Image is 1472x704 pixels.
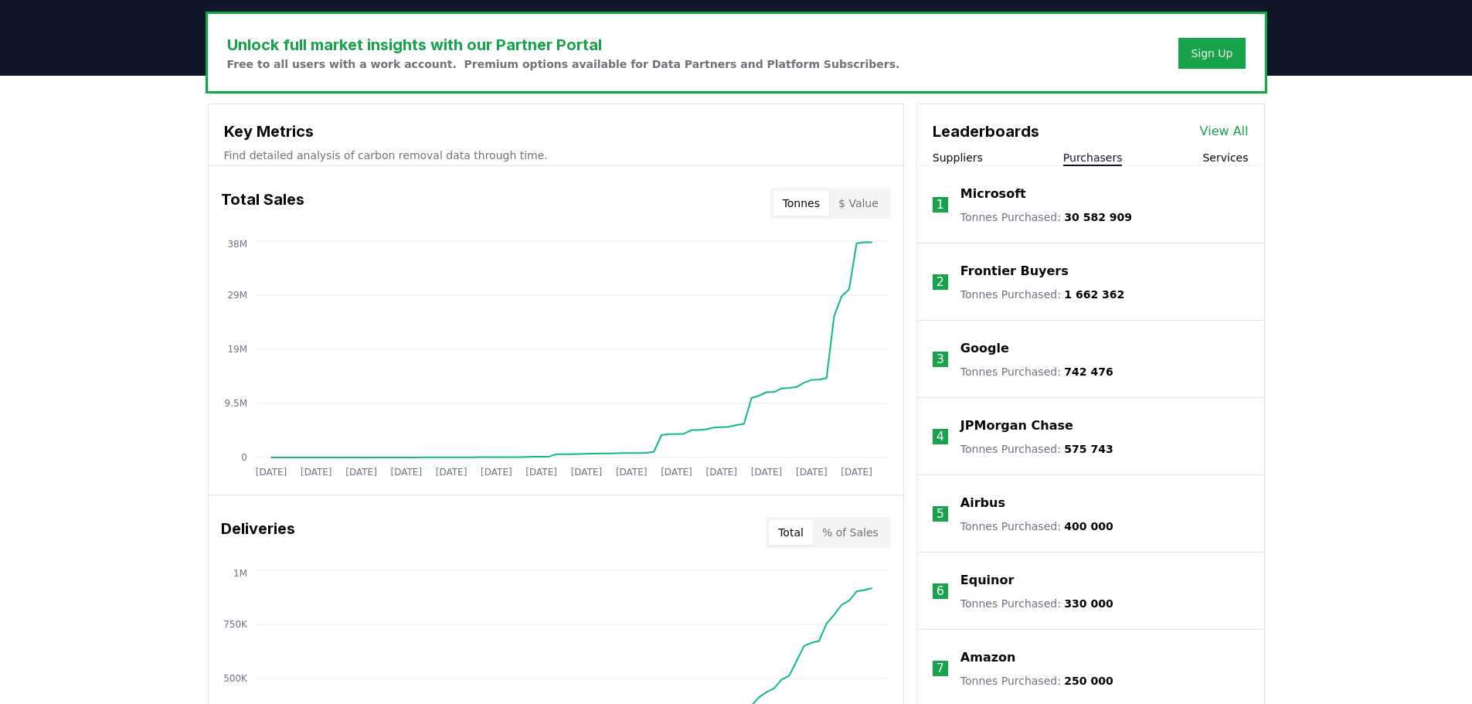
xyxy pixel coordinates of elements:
[227,344,247,355] tspan: 19M
[1064,211,1132,223] span: 30 582 909
[960,596,1113,611] p: Tonnes Purchased :
[841,467,872,478] tspan: [DATE]
[769,520,813,545] button: Total
[224,398,246,409] tspan: 9.5M
[933,120,1039,143] h3: Leaderboards
[960,519,1113,534] p: Tonnes Purchased :
[960,648,1016,667] a: Amazon
[773,191,829,216] button: Tonnes
[227,239,247,250] tspan: 38M
[300,467,331,478] tspan: [DATE]
[223,619,248,630] tspan: 750K
[1064,675,1113,687] span: 250 000
[481,467,512,478] tspan: [DATE]
[221,517,295,548] h3: Deliveries
[1178,38,1245,69] button: Sign Up
[227,56,900,72] p: Free to all users with a work account. Premium options available for Data Partners and Platform S...
[615,467,647,478] tspan: [DATE]
[255,467,287,478] tspan: [DATE]
[750,467,782,478] tspan: [DATE]
[960,185,1026,203] a: Microsoft
[345,467,377,478] tspan: [DATE]
[1064,520,1113,532] span: 400 000
[224,120,888,143] h3: Key Metrics
[960,441,1113,457] p: Tonnes Purchased :
[933,150,983,165] button: Suppliers
[1064,443,1113,455] span: 575 743
[796,467,828,478] tspan: [DATE]
[960,494,1005,512] a: Airbus
[937,427,944,446] p: 4
[960,571,1015,590] a: Equinor
[1064,597,1113,610] span: 330 000
[570,467,602,478] tspan: [DATE]
[937,659,944,678] p: 7
[661,467,692,478] tspan: [DATE]
[233,568,247,579] tspan: 1M
[937,350,944,369] p: 3
[221,188,304,219] h3: Total Sales
[960,209,1132,225] p: Tonnes Purchased :
[960,262,1069,281] a: Frontier Buyers
[1200,122,1249,141] a: View All
[937,505,944,523] p: 5
[227,33,900,56] h3: Unlock full market insights with our Partner Portal
[813,520,888,545] button: % of Sales
[960,673,1113,689] p: Tonnes Purchased :
[1064,366,1113,378] span: 742 476
[960,287,1124,302] p: Tonnes Purchased :
[960,417,1073,435] a: JPMorgan Chase
[937,273,944,291] p: 2
[223,673,248,684] tspan: 500K
[937,196,944,214] p: 1
[1064,288,1124,301] span: 1 662 362
[1202,150,1248,165] button: Services
[1191,46,1232,61] a: Sign Up
[241,452,247,463] tspan: 0
[390,467,422,478] tspan: [DATE]
[435,467,467,478] tspan: [DATE]
[960,339,1009,358] a: Google
[705,467,737,478] tspan: [DATE]
[227,290,247,301] tspan: 29M
[937,582,944,600] p: 6
[224,148,888,163] p: Find detailed analysis of carbon removal data through time.
[1063,150,1123,165] button: Purchasers
[829,191,888,216] button: $ Value
[525,467,557,478] tspan: [DATE]
[960,364,1113,379] p: Tonnes Purchased :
